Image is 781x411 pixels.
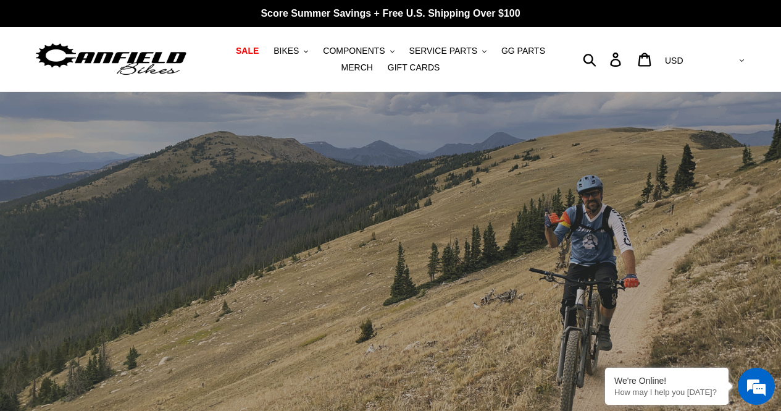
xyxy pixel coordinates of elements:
[382,59,446,76] a: GIFT CARDS
[614,376,719,386] div: We're Online!
[335,59,379,76] a: MERCH
[236,46,259,56] span: SALE
[403,43,493,59] button: SERVICE PARTS
[230,43,265,59] a: SALE
[274,46,299,56] span: BIKES
[267,43,314,59] button: BIKES
[317,43,400,59] button: COMPONENTS
[341,62,373,73] span: MERCH
[614,388,719,397] p: How may I help you today?
[409,46,477,56] span: SERVICE PARTS
[388,62,440,73] span: GIFT CARDS
[323,46,385,56] span: COMPONENTS
[495,43,551,59] a: GG PARTS
[501,46,545,56] span: GG PARTS
[34,40,188,79] img: Canfield Bikes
